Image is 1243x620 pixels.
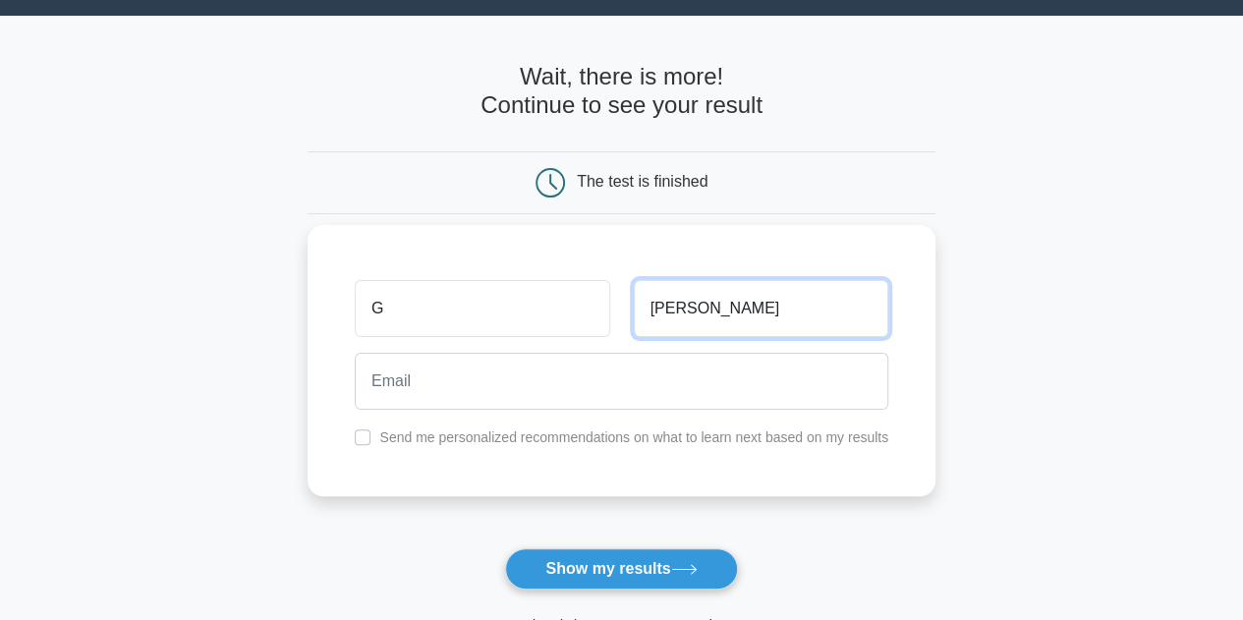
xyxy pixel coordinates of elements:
[379,429,888,445] label: Send me personalized recommendations on what to learn next based on my results
[308,63,935,120] h4: Wait, there is more! Continue to see your result
[577,173,707,190] div: The test is finished
[505,548,737,590] button: Show my results
[355,280,609,337] input: First name
[355,353,888,410] input: Email
[634,280,888,337] input: Last name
